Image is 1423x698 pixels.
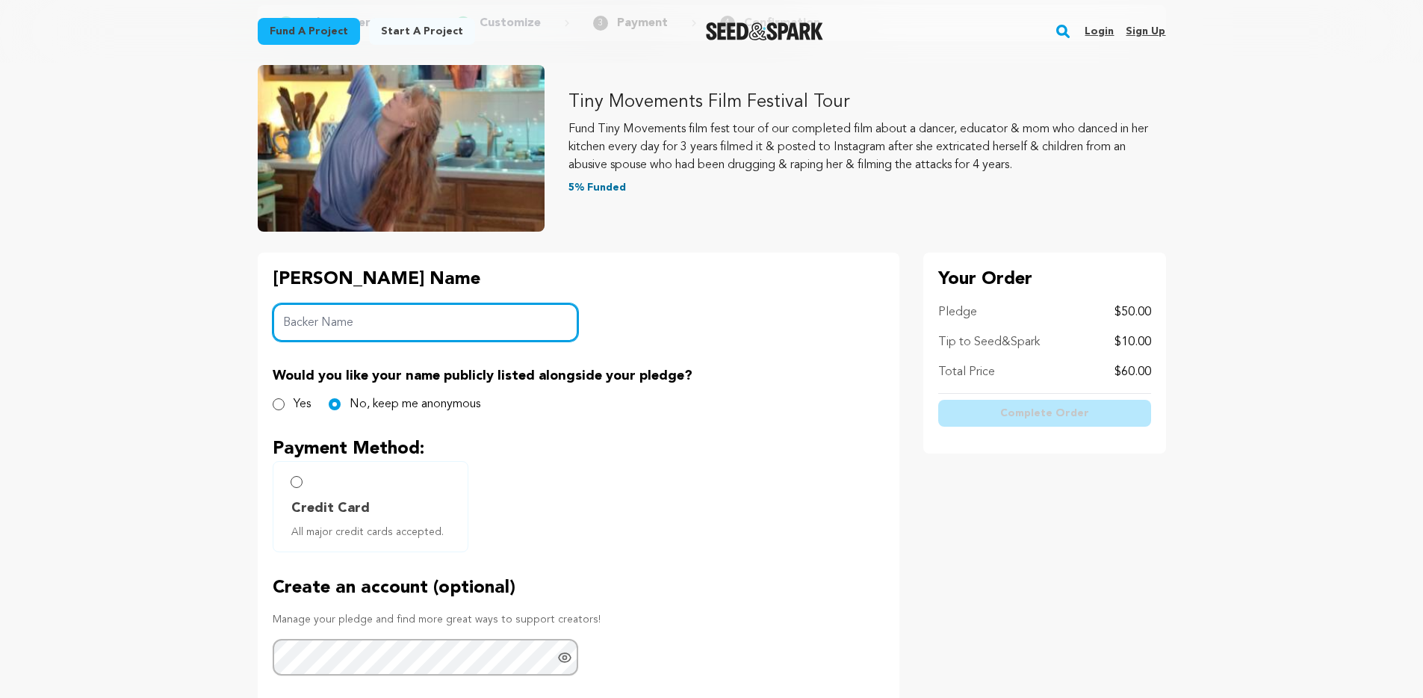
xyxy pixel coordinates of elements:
[350,395,480,413] label: No, keep me anonymous
[273,437,884,461] p: Payment Method:
[369,18,475,45] a: Start a project
[706,22,823,40] a: Seed&Spark Homepage
[568,90,1166,114] p: Tiny Movements Film Festival Tour
[938,303,977,321] p: Pledge
[1000,406,1089,421] span: Complete Order
[291,525,456,540] span: All major credit cards accepted.
[291,498,370,519] span: Credit Card
[1126,19,1165,43] a: Sign up
[258,65,545,232] img: Tiny Movements Film Festival Tour image
[273,576,884,600] p: Create an account (optional)
[568,120,1166,174] p: Fund Tiny Movements film fest tour of our completed film about a dancer, educator & mom who dance...
[273,268,579,291] p: [PERSON_NAME] Name
[1114,333,1151,351] p: $10.00
[273,303,579,342] input: Backer Name
[273,365,884,386] p: Would you like your name publicly listed alongside your pledge?
[938,363,995,381] p: Total Price
[568,180,1166,195] p: 5% Funded
[938,333,1040,351] p: Tip to Seed&Spark
[1085,19,1114,43] a: Login
[294,395,311,413] label: Yes
[938,268,1151,291] p: Your Order
[273,612,884,627] p: Manage your pledge and find more great ways to support creators!
[1114,363,1151,381] p: $60.00
[1114,303,1151,321] p: $50.00
[706,22,823,40] img: Seed&Spark Logo Dark Mode
[938,400,1151,427] button: Complete Order
[557,650,572,665] a: Show password as plain text. Warning: this will display your password on the screen.
[258,18,360,45] a: Fund a project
